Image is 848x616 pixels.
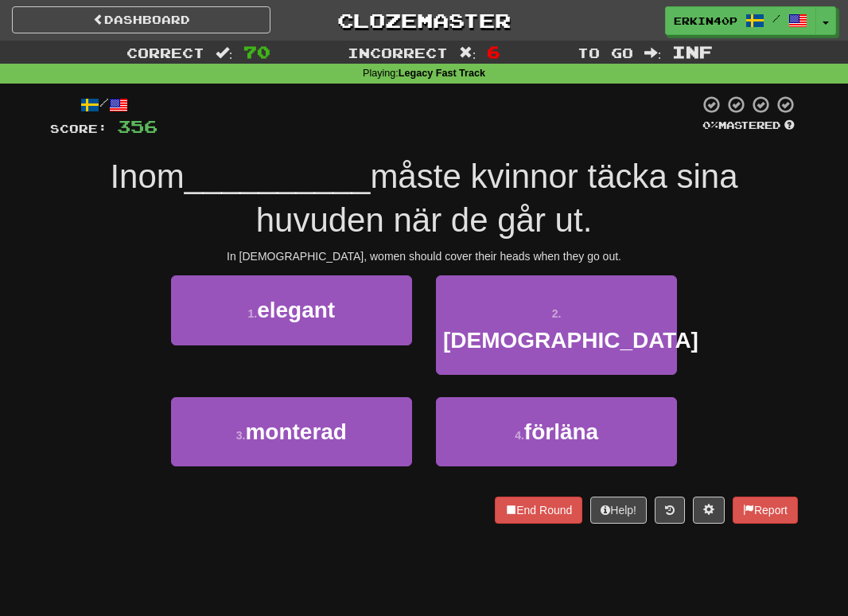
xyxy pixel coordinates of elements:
span: måste kvinnor täcka sina huvuden när de går ut. [256,158,738,239]
div: Mastered [699,119,798,133]
span: förläna [524,419,598,444]
span: Inf [672,42,713,61]
span: To go [578,45,633,60]
span: 6 [487,42,500,61]
a: Dashboard [12,6,270,33]
small: 2 . [552,307,562,320]
div: / [50,95,158,115]
span: Inom [110,158,184,195]
span: : [216,46,233,60]
button: Help! [590,497,647,524]
span: Incorrect [348,45,448,60]
span: monterad [245,419,347,444]
span: 0 % [702,119,718,131]
span: Score: [50,122,107,135]
span: / [772,13,780,24]
button: End Round [495,497,582,524]
button: 3.monterad [171,397,412,466]
span: Erkin40p [674,14,737,28]
div: In [DEMOGRAPHIC_DATA], women should cover their heads when they go out. [50,248,798,264]
button: Round history (alt+y) [655,497,685,524]
span: : [644,46,662,60]
span: : [459,46,477,60]
small: 4 . [515,429,524,442]
small: 1 . [247,307,257,320]
span: [DEMOGRAPHIC_DATA] [443,328,698,353]
button: 2.[DEMOGRAPHIC_DATA] [436,275,677,375]
strong: Legacy Fast Track [399,68,485,79]
span: Correct [126,45,204,60]
a: Clozemaster [294,6,553,34]
button: 1.elegant [171,275,412,345]
button: 4.förläna [436,397,677,466]
span: 356 [117,116,158,136]
small: 3 . [236,429,246,442]
span: elegant [257,298,335,322]
span: __________ [185,158,371,195]
span: 70 [243,42,270,61]
button: Report [733,497,798,524]
a: Erkin40p / [665,6,816,35]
